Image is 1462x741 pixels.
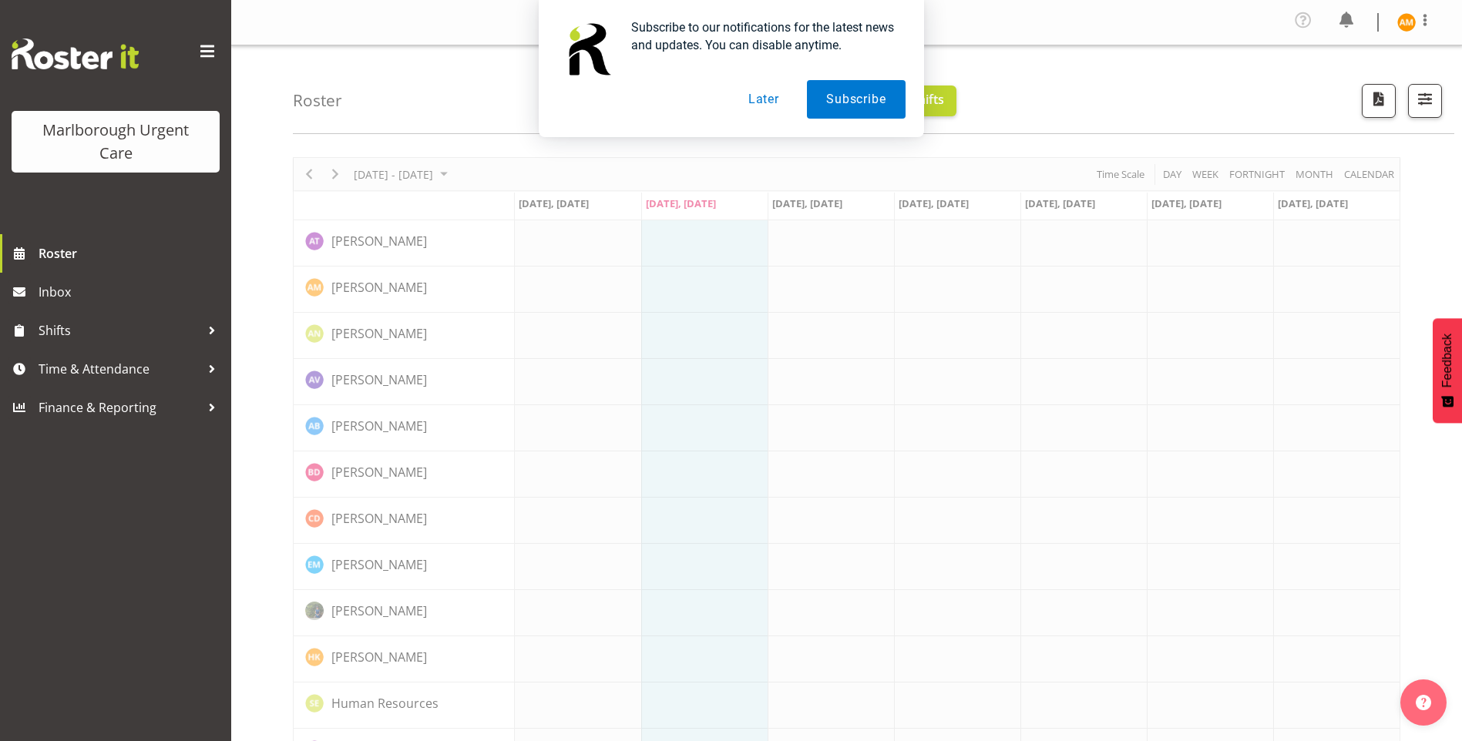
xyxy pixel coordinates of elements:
img: notification icon [557,18,619,80]
span: Time & Attendance [39,357,200,381]
div: Marlborough Urgent Care [27,119,204,165]
span: Finance & Reporting [39,396,200,419]
span: Feedback [1440,334,1454,387]
button: Subscribe [807,80,905,119]
span: Roster [39,242,224,265]
button: Feedback - Show survey [1433,318,1462,423]
img: help-xxl-2.png [1416,695,1431,710]
span: Inbox [39,280,224,303]
button: Later [729,80,798,119]
span: Shifts [39,319,200,342]
div: Subscribe to our notifications for the latest news and updates. You can disable anytime. [619,18,906,54]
